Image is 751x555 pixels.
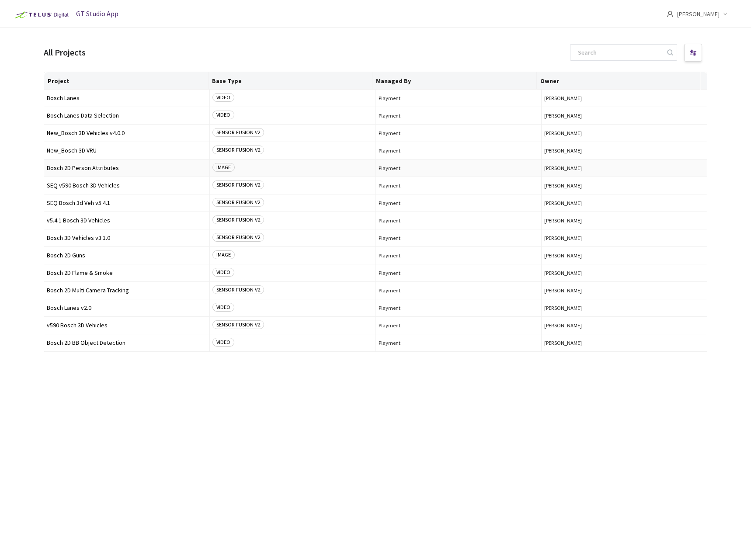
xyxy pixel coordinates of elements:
[544,270,704,276] button: [PERSON_NAME]
[212,250,235,259] span: IMAGE
[379,305,539,311] span: Playment
[47,165,207,171] span: Bosch 2D Person Attributes
[209,72,373,90] th: Base Type
[212,338,234,347] span: VIDEO
[10,8,71,22] img: Telus
[379,340,539,346] span: Playment
[212,285,264,294] span: SENSOR FUSION V2
[379,112,539,119] span: Playment
[544,340,704,346] button: [PERSON_NAME]
[544,165,704,171] button: [PERSON_NAME]
[44,72,209,90] th: Project
[47,147,207,154] span: New_Bosch 3D VRU
[47,200,207,206] span: SEQ Bosch 3d Veh v5.4.1
[212,93,234,102] span: VIDEO
[47,217,207,224] span: v5.4.1 Bosch 3D Vehicles
[544,322,704,329] button: [PERSON_NAME]
[544,147,704,154] button: [PERSON_NAME]
[47,322,207,329] span: v590 Bosch 3D Vehicles
[212,303,234,312] span: VIDEO
[47,287,207,294] span: Bosch 2D Multi Camera Tracking
[47,305,207,311] span: Bosch Lanes v2.0
[47,270,207,276] span: Bosch 2D Flame & Smoke
[212,128,264,137] span: SENSOR FUSION V2
[212,111,234,119] span: VIDEO
[47,340,207,346] span: Bosch 2D BB Object Detection
[544,130,704,136] button: [PERSON_NAME]
[544,235,704,241] button: [PERSON_NAME]
[544,182,704,189] button: [PERSON_NAME]
[379,287,539,294] span: Playment
[544,217,704,224] button: [PERSON_NAME]
[47,112,207,119] span: Bosch Lanes Data Selection
[723,12,727,16] span: down
[667,10,674,17] span: user
[47,95,207,101] span: Bosch Lanes
[76,9,118,18] span: GT Studio App
[573,45,666,60] input: Search
[544,252,704,259] button: [PERSON_NAME]
[47,182,207,189] span: SEQ v590 Bosch 3D Vehicles
[544,95,704,101] button: [PERSON_NAME]
[47,235,207,241] span: Bosch 3D Vehicles v3.1.0
[212,320,264,329] span: SENSOR FUSION V2
[44,46,86,59] div: All Projects
[544,287,704,294] button: [PERSON_NAME]
[379,322,539,329] span: Playment
[379,165,539,171] span: Playment
[379,182,539,189] span: Playment
[544,112,704,119] button: [PERSON_NAME]
[212,198,264,207] span: SENSOR FUSION V2
[379,252,539,259] span: Playment
[212,268,234,277] span: VIDEO
[379,130,539,136] span: Playment
[212,233,264,242] span: SENSOR FUSION V2
[544,200,704,206] button: [PERSON_NAME]
[379,270,539,276] span: Playment
[212,180,264,189] span: SENSOR FUSION V2
[212,163,235,172] span: IMAGE
[379,95,539,101] span: Playment
[212,215,264,224] span: SENSOR FUSION V2
[379,235,539,241] span: Playment
[379,217,539,224] span: Playment
[379,147,539,154] span: Playment
[379,200,539,206] span: Playment
[47,252,207,259] span: Bosch 2D Guns
[544,305,704,311] button: [PERSON_NAME]
[537,72,701,90] th: Owner
[47,130,207,136] span: New_Bosch 3D Vehicles v4.0.0
[372,72,537,90] th: Managed By
[212,146,264,154] span: SENSOR FUSION V2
